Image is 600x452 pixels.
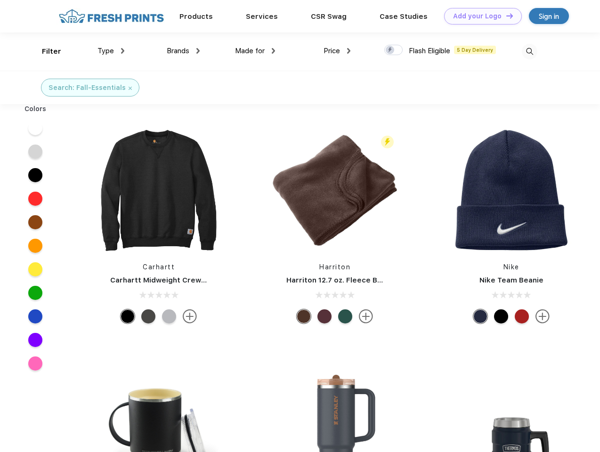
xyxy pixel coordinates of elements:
div: Search: Fall-Essentials [49,83,126,93]
div: Hunter [338,309,352,323]
div: Add your Logo [453,12,502,20]
span: Brands [167,47,189,55]
img: more.svg [359,309,373,323]
a: Carhartt Midweight Crewneck Sweatshirt [110,276,260,284]
img: DT [506,13,513,18]
div: Burgundy [317,309,332,323]
img: dropdown.png [272,48,275,54]
a: Harriton [319,263,350,271]
span: 5 Day Delivery [454,46,496,54]
span: Made for [235,47,265,55]
img: dropdown.png [196,48,200,54]
a: Nike [503,263,519,271]
div: Sign in [539,11,559,22]
img: more.svg [535,309,550,323]
img: flash_active_toggle.svg [381,136,394,148]
span: Flash Eligible [409,47,450,55]
a: Nike Team Beanie [479,276,543,284]
img: more.svg [183,309,197,323]
div: University Red [515,309,529,323]
a: Harriton 12.7 oz. Fleece Blanket [286,276,400,284]
img: filter_cancel.svg [129,87,132,90]
div: Cocoa [297,309,311,323]
div: Filter [42,46,61,57]
img: fo%20logo%202.webp [56,8,167,24]
span: Price [324,47,340,55]
div: Colors [17,104,54,114]
div: Black [494,309,508,323]
a: Carhartt [143,263,175,271]
div: Heather Grey [162,309,176,323]
a: Products [179,12,213,21]
span: Type [97,47,114,55]
img: dropdown.png [121,48,124,54]
img: dropdown.png [347,48,350,54]
img: func=resize&h=266 [272,128,397,253]
img: func=resize&h=266 [96,128,221,253]
img: desktop_search.svg [522,44,537,59]
div: Black [121,309,135,323]
a: Sign in [529,8,569,24]
div: Carbon Heather [141,309,155,323]
img: func=resize&h=266 [449,128,574,253]
div: College Navy [473,309,487,323]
